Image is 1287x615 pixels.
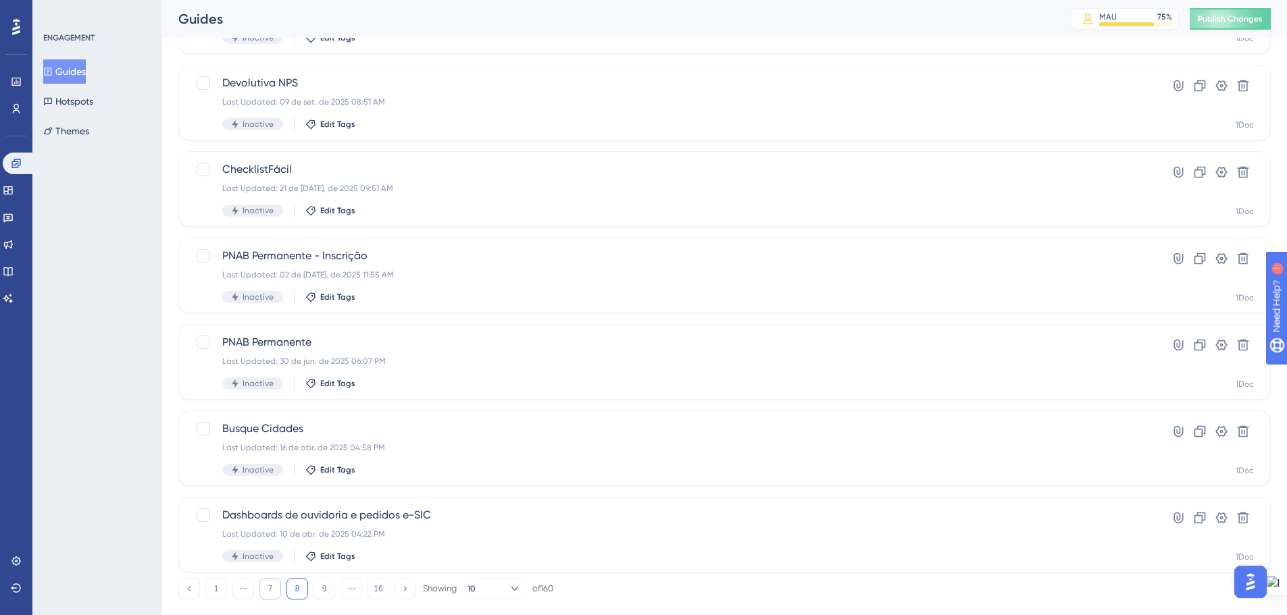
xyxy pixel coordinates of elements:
[222,97,1119,107] div: Last Updated: 09 de set. de 2025 08:51 AM
[243,205,274,216] span: Inactive
[1236,206,1254,217] div: 1Doc
[1236,119,1254,130] div: 1Doc
[1099,11,1117,22] div: MAU
[423,583,457,595] div: Showing
[222,75,1119,91] span: Devolutiva NPS
[1236,379,1254,390] div: 1Doc
[1198,14,1263,24] span: Publish Changes
[43,89,93,113] button: Hotspots
[222,529,1119,539] div: Last Updated: 10 de abr. de 2025 04:22 PM
[532,583,553,595] div: of 160
[1236,33,1254,44] div: 1Doc
[320,464,355,475] span: Edit Tags
[320,378,355,389] span: Edit Tags
[340,578,362,599] button: ⋯
[222,161,1119,178] span: ChecklistFácil
[222,442,1119,453] div: Last Updated: 16 de abr. de 2025 04:58 PM
[305,464,355,475] button: Edit Tags
[222,507,1119,523] span: Dashboards de ouvidoria e pedidos e-SIC
[222,421,1119,437] span: Busque Cidades
[178,9,1037,28] div: Guides
[305,378,355,389] button: Edit Tags
[222,183,1119,194] div: Last Updated: 21 de [DATE]. de 2025 09:51 AM
[320,292,355,302] span: Edit Tags
[43,59,86,84] button: Guides
[259,578,281,599] button: 7
[243,32,274,43] span: Inactive
[1230,562,1271,602] iframe: UserGuiding AI Assistant Launcher
[243,551,274,562] span: Inactive
[1236,552,1254,562] div: 1Doc
[43,119,89,143] button: Themes
[232,578,254,599] button: ⋯
[222,356,1119,367] div: Last Updated: 30 de jun. de 2025 06:07 PM
[320,32,355,43] span: Edit Tags
[32,3,84,20] span: Need Help?
[205,578,227,599] button: 1
[222,334,1119,350] span: PNAB Permanente
[305,292,355,302] button: Edit Tags
[468,583,476,594] span: 10
[368,578,389,599] button: 16
[243,378,274,389] span: Inactive
[94,7,98,18] div: 1
[243,292,274,302] span: Inactive
[243,464,274,475] span: Inactive
[1236,465,1254,476] div: 1Doc
[286,578,308,599] button: 8
[1157,11,1172,22] div: 75 %
[1190,8,1271,30] button: Publish Changes
[320,205,355,216] span: Edit Tags
[222,269,1119,280] div: Last Updated: 02 de [DATE]. de 2025 11:55 AM
[468,578,522,599] button: 10
[43,32,95,43] div: ENGAGEMENT
[305,551,355,562] button: Edit Tags
[243,119,274,130] span: Inactive
[305,32,355,43] button: Edit Tags
[320,551,355,562] span: Edit Tags
[1236,292,1254,303] div: 1Doc
[305,119,355,130] button: Edit Tags
[305,205,355,216] button: Edit Tags
[320,119,355,130] span: Edit Tags
[313,578,335,599] button: 9
[222,248,1119,264] span: PNAB Permanente - Inscrição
